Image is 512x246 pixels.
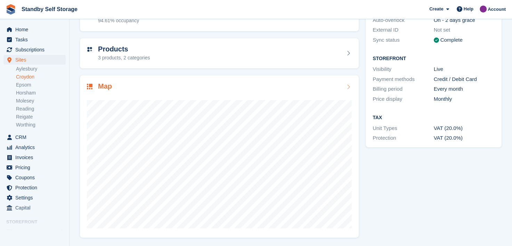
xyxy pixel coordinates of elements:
a: Reading [16,106,66,112]
span: Tasks [15,35,57,44]
a: menu [3,163,66,172]
a: Croydon [16,74,66,80]
div: Not set [434,26,495,34]
div: Sync status [373,36,434,44]
a: menu [3,193,66,203]
div: 94.61% occupancy [98,17,139,24]
div: Protection [373,134,434,142]
a: Preview store [57,228,66,236]
div: Visibility [373,65,434,73]
span: Storefront [6,219,69,225]
a: menu [3,183,66,192]
a: menu [3,142,66,152]
span: Create [429,6,443,13]
span: Booking Portal [15,227,57,237]
div: Credit / Debit Card [434,75,495,83]
a: menu [3,45,66,55]
a: Standby Self Storage [19,3,80,15]
a: Molesey [16,98,66,104]
div: On - 2 days grace [434,16,495,24]
div: Payment methods [373,75,434,83]
div: 3 products, 2 categories [98,54,150,61]
span: CRM [15,132,57,142]
div: Price display [373,95,434,103]
a: menu [3,35,66,44]
img: stora-icon-8386f47178a22dfd0bd8f6a31ec36ba5ce8667c1dd55bd0f319d3a0aa187defe.svg [6,4,16,15]
span: Analytics [15,142,57,152]
h2: Products [98,45,150,53]
div: Every month [434,85,495,93]
div: Unit Types [373,124,434,132]
span: Protection [15,183,57,192]
h2: Tax [373,115,495,121]
span: Coupons [15,173,57,182]
a: menu [3,25,66,34]
span: Help [464,6,473,13]
div: Monthly [434,95,495,103]
a: Reigate [16,114,66,120]
a: Map [80,75,359,238]
a: menu [3,55,66,65]
div: VAT (20.0%) [434,134,495,142]
a: Aylesbury [16,66,66,72]
a: menu [3,203,66,213]
span: Home [15,25,57,34]
div: Auto-overlock [373,16,434,24]
span: Settings [15,193,57,203]
span: Account [488,6,506,13]
a: Products 3 products, 2 categories [80,38,359,69]
a: Worthing [16,122,66,128]
a: Horsham [16,90,66,96]
a: menu [3,173,66,182]
a: menu [3,153,66,162]
span: Pricing [15,163,57,172]
a: menu [3,227,66,237]
span: Sites [15,55,57,65]
div: Live [434,65,495,73]
div: External ID [373,26,434,34]
span: Capital [15,203,57,213]
div: Complete [440,36,463,44]
img: Sue Ford [480,6,487,13]
span: Invoices [15,153,57,162]
img: map-icn-33ee37083ee616e46c38cad1a60f524a97daa1e2b2c8c0bc3eb3415660979fc1.svg [87,84,92,89]
img: custom-product-icn-752c56ca05d30b4aa98f6f15887a0e09747e85b44ffffa43cff429088544963d.svg [87,47,92,52]
div: Billing period [373,85,434,93]
h2: Storefront [373,56,495,61]
h2: Map [98,82,112,90]
a: Epsom [16,82,66,88]
a: menu [3,132,66,142]
div: VAT (20.0%) [434,124,495,132]
span: Subscriptions [15,45,57,55]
